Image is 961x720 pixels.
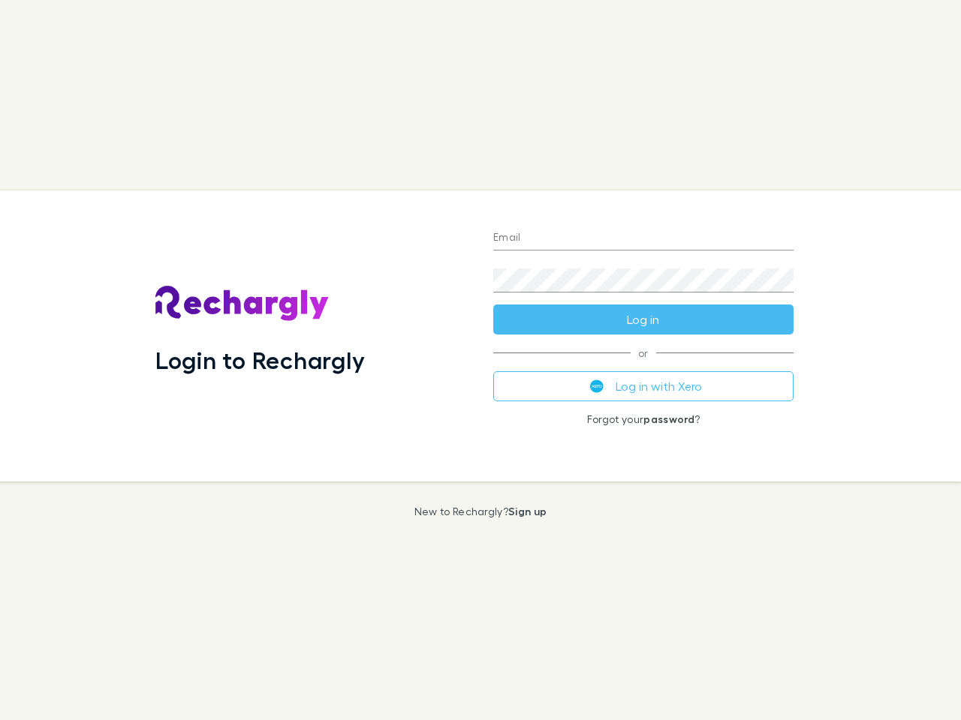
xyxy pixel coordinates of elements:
a: password [643,412,694,425]
button: Log in with Xero [493,371,794,401]
img: Xero's logo [590,379,604,393]
h1: Login to Rechargly [155,346,365,374]
button: Log in [493,304,794,334]
p: New to Rechargly? [414,505,547,517]
img: Rechargly's Logo [155,286,330,322]
p: Forgot your ? [493,413,794,425]
a: Sign up [508,505,547,517]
